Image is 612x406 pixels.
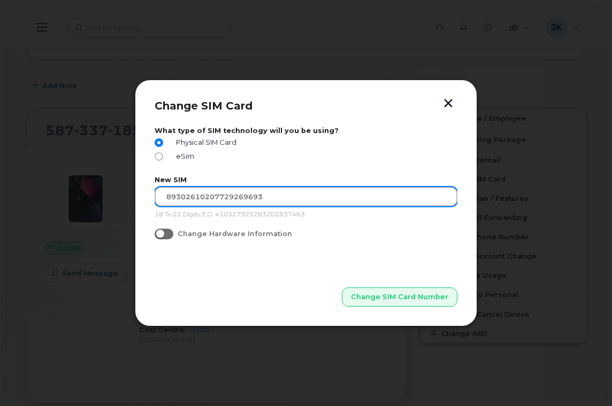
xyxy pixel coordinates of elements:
[155,176,457,184] label: New SIM
[155,229,163,237] input: Change Hardware Information
[178,230,292,238] span: Change Hardware Information
[172,138,236,146] span: Physical SIM Card
[172,152,194,160] span: eSim
[155,127,457,135] label: What type of SIM technology will you be using?
[351,292,448,302] span: Change SIM Card Number
[155,138,163,147] input: Physical SIM Card
[155,152,163,161] input: eSim
[155,99,253,112] span: Change SIM Card
[342,287,457,307] button: Change SIM Card Number
[155,187,457,206] input: Input Your New SIM Number
[155,210,457,219] p: 18 To 22 Digits, E.G. 410327925283202837463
